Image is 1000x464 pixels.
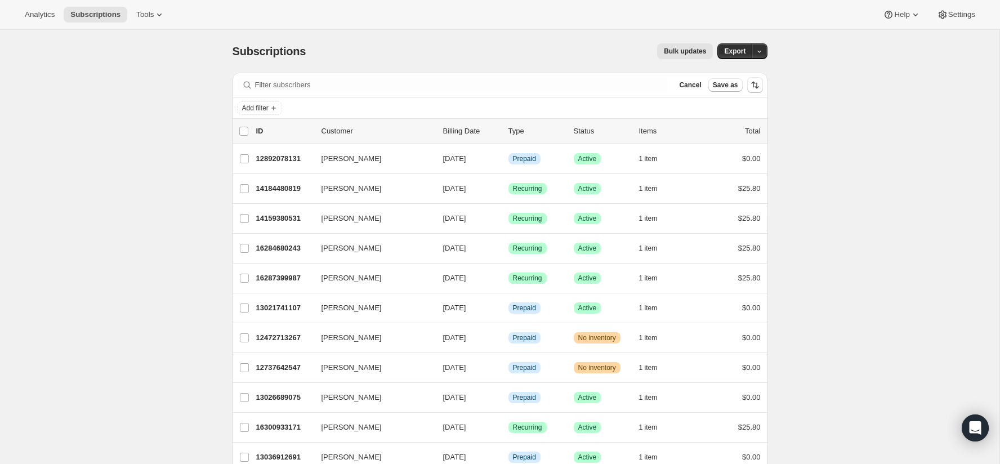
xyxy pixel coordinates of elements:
[639,274,658,283] span: 1 item
[256,332,312,343] p: 12472713267
[639,270,670,286] button: 1 item
[256,420,761,435] div: 16300933171[PERSON_NAME][DATE]SuccessRecurringSuccessActive1 item$25.80
[256,240,761,256] div: 16284680243[PERSON_NAME][DATE]SuccessRecurringSuccessActive1 item$25.80
[130,7,172,23] button: Tools
[747,77,763,93] button: Sort the results
[256,362,312,373] p: 12737642547
[256,181,761,197] div: 14184480819[PERSON_NAME][DATE]SuccessRecurringSuccessActive1 item$25.80
[443,126,499,137] p: Billing Date
[256,330,761,346] div: 12472713267[PERSON_NAME][DATE]InfoPrepaidWarningNo inventory1 item$0.00
[322,243,382,254] span: [PERSON_NAME]
[256,300,761,316] div: 13021741107[PERSON_NAME][DATE]InfoPrepaidSuccessActive1 item$0.00
[724,47,745,56] span: Export
[657,43,713,59] button: Bulk updates
[578,274,597,283] span: Active
[639,211,670,226] button: 1 item
[639,184,658,193] span: 1 item
[322,302,382,314] span: [PERSON_NAME]
[679,81,701,90] span: Cancel
[664,47,706,56] span: Bulk updates
[930,7,982,23] button: Settings
[742,363,761,372] span: $0.00
[738,423,761,431] span: $25.80
[675,78,706,92] button: Cancel
[322,126,434,137] p: Customer
[315,359,427,377] button: [PERSON_NAME]
[256,243,312,254] p: 16284680243
[443,154,466,163] span: [DATE]
[876,7,927,23] button: Help
[578,453,597,462] span: Active
[443,214,466,222] span: [DATE]
[233,45,306,57] span: Subscriptions
[322,273,382,284] span: [PERSON_NAME]
[315,299,427,317] button: [PERSON_NAME]
[25,10,55,19] span: Analytics
[322,362,382,373] span: [PERSON_NAME]
[315,389,427,407] button: [PERSON_NAME]
[322,213,382,224] span: [PERSON_NAME]
[513,393,536,402] span: Prepaid
[256,153,312,164] p: 12892078131
[513,184,542,193] span: Recurring
[742,393,761,401] span: $0.00
[513,363,536,372] span: Prepaid
[443,244,466,252] span: [DATE]
[513,333,536,342] span: Prepaid
[639,363,658,372] span: 1 item
[742,453,761,461] span: $0.00
[256,151,761,167] div: 12892078131[PERSON_NAME][DATE]InfoPrepaidSuccessActive1 item$0.00
[738,244,761,252] span: $25.80
[443,393,466,401] span: [DATE]
[639,181,670,197] button: 1 item
[70,10,120,19] span: Subscriptions
[578,184,597,193] span: Active
[578,363,616,372] span: No inventory
[256,452,312,463] p: 13036912691
[578,154,597,163] span: Active
[256,126,312,137] p: ID
[639,453,658,462] span: 1 item
[256,390,761,405] div: 13026689075[PERSON_NAME][DATE]InfoPrepaidSuccessActive1 item$0.00
[948,10,975,19] span: Settings
[708,78,743,92] button: Save as
[742,333,761,342] span: $0.00
[242,104,269,113] span: Add filter
[513,154,536,163] span: Prepaid
[639,240,670,256] button: 1 item
[315,150,427,168] button: [PERSON_NAME]
[639,151,670,167] button: 1 item
[738,184,761,193] span: $25.80
[256,273,312,284] p: 16287399987
[322,332,382,343] span: [PERSON_NAME]
[639,360,670,376] button: 1 item
[315,269,427,287] button: [PERSON_NAME]
[64,7,127,23] button: Subscriptions
[639,300,670,316] button: 1 item
[237,101,282,115] button: Add filter
[315,239,427,257] button: [PERSON_NAME]
[742,304,761,312] span: $0.00
[578,214,597,223] span: Active
[639,333,658,342] span: 1 item
[639,244,658,253] span: 1 item
[639,214,658,223] span: 1 item
[578,333,616,342] span: No inventory
[256,126,761,137] div: IDCustomerBilling DateTypeStatusItemsTotal
[136,10,154,19] span: Tools
[578,304,597,313] span: Active
[508,126,565,137] div: Type
[255,77,668,93] input: Filter subscribers
[322,153,382,164] span: [PERSON_NAME]
[717,43,752,59] button: Export
[513,274,542,283] span: Recurring
[322,183,382,194] span: [PERSON_NAME]
[256,360,761,376] div: 12737642547[PERSON_NAME][DATE]InfoPrepaidWarningNo inventory1 item$0.00
[894,10,909,19] span: Help
[578,393,597,402] span: Active
[256,422,312,433] p: 16300933171
[513,423,542,432] span: Recurring
[256,183,312,194] p: 14184480819
[639,154,658,163] span: 1 item
[315,180,427,198] button: [PERSON_NAME]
